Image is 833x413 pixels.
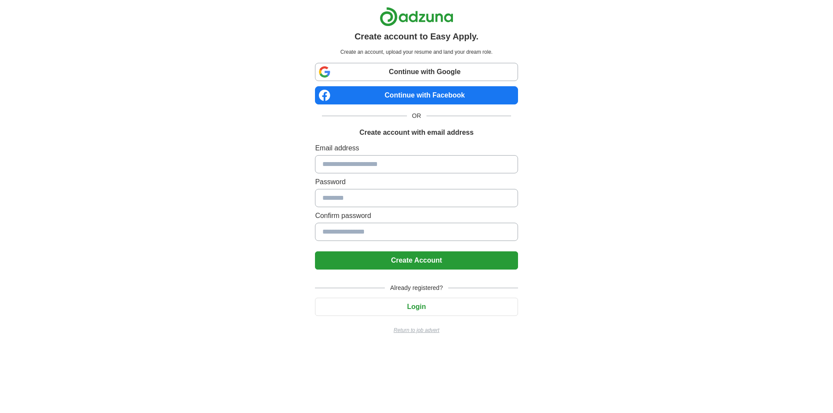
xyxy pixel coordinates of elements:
[315,326,518,334] a: Return to job advert
[315,298,518,316] button: Login
[315,251,518,270] button: Create Account
[315,303,518,310] a: Login
[407,111,426,120] span: OR
[317,48,516,56] p: Create an account, upload your resume and land your dream role.
[315,63,518,81] a: Continue with Google
[354,30,479,43] h1: Create account to Easy Apply.
[385,283,448,293] span: Already registered?
[315,86,518,104] a: Continue with Facebook
[359,127,473,138] h1: Create account with email address
[380,7,453,26] img: Adzuna logo
[315,143,518,153] label: Email address
[315,211,518,221] label: Confirm password
[315,177,518,187] label: Password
